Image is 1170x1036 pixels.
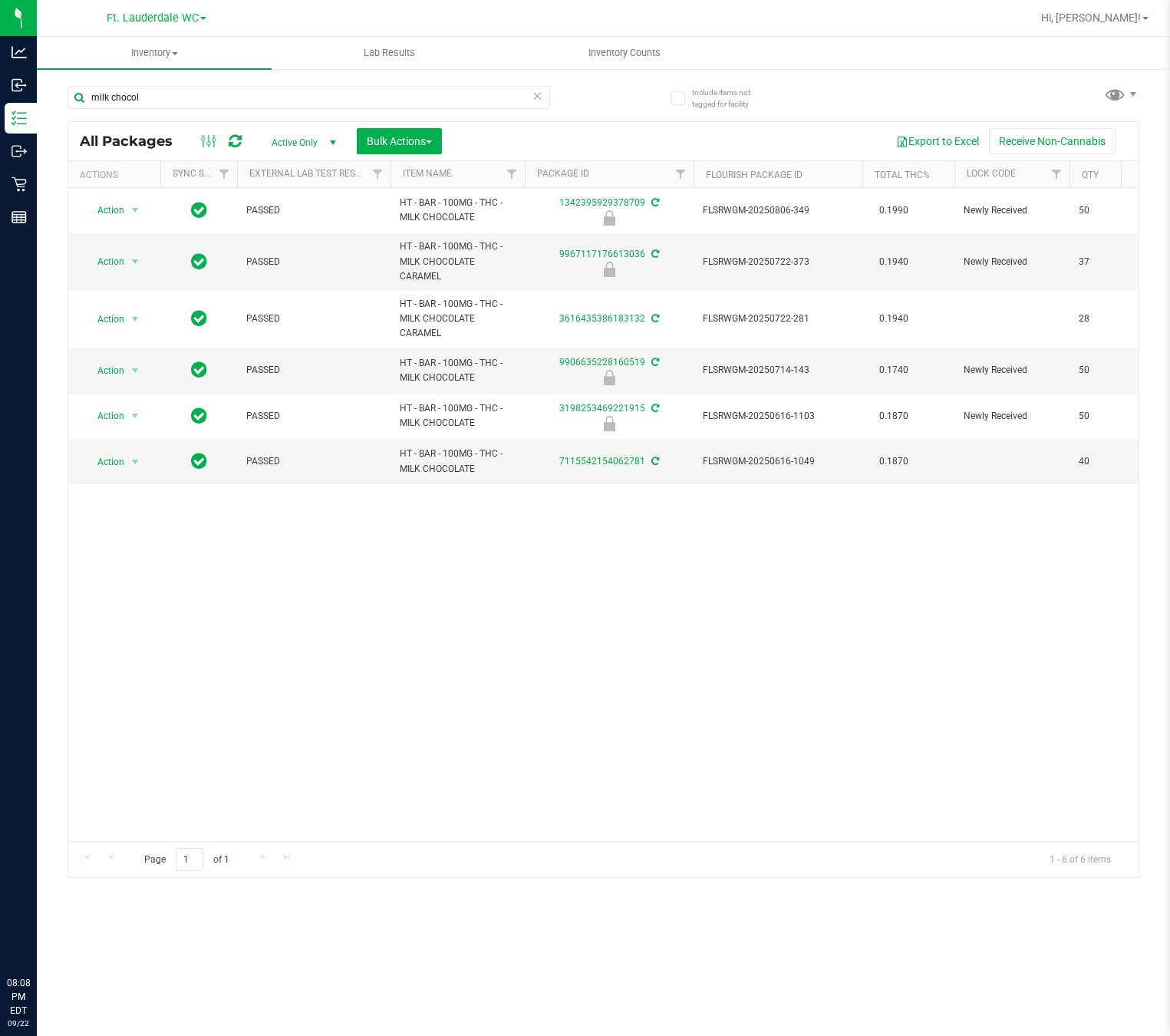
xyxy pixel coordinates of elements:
a: 9906635228160519 [559,357,645,368]
span: Bulk Actions [367,135,432,147]
a: 7115542154062781 [559,456,645,467]
span: All Packages [80,133,188,150]
span: HT - BAR - 100MG - THC - MILK CHOCOLATE CARAMEL [400,297,516,341]
a: Lock Code [967,168,1016,179]
a: 1342395929378709 [559,197,645,208]
inline-svg: Inbound [12,78,27,93]
span: 50 [1079,409,1137,424]
span: 1 - 6 of 6 items [1037,848,1123,871]
span: Action [84,405,125,427]
a: 3198253469221915 [559,403,645,414]
span: Inventory [37,46,272,60]
span: Page of 1 [131,848,242,872]
a: Inventory [37,37,272,69]
span: 50 [1079,363,1137,378]
span: Sync from Compliance System [649,197,659,208]
span: Sync from Compliance System [649,249,659,259]
a: 9967117176613036 [559,249,645,259]
span: Newly Received [964,409,1060,424]
span: Newly Received [964,255,1060,269]
a: Item Name [403,168,452,179]
span: select [126,308,145,330]
span: Newly Received [964,203,1060,218]
inline-svg: Retail [12,177,27,192]
button: Export to Excel [886,128,989,154]
span: PASSED [246,454,381,469]
div: Newly Received [522,262,696,277]
span: Sync from Compliance System [649,456,659,467]
a: Package ID [537,168,589,179]
p: 09/22 [7,1018,30,1029]
a: Filter [499,161,525,187]
input: Search Package ID, Item Name, SKU, Lot or Part Number... [68,86,550,109]
span: 0.1870 [872,405,916,427]
span: HT - BAR - 100MG - THC - MILK CHOCOLATE [400,447,516,476]
span: In Sync [191,450,207,472]
span: select [126,251,145,272]
span: 0.1940 [872,251,916,273]
span: Sync from Compliance System [649,313,659,324]
span: HT - BAR - 100MG - THC - MILK CHOCOLATE [400,356,516,385]
span: Action [84,360,125,381]
span: Action [84,251,125,272]
span: Sync from Compliance System [649,357,659,368]
span: 0.1870 [872,450,916,473]
span: PASSED [246,312,381,326]
a: Flourish Package ID [706,170,803,180]
span: In Sync [191,405,207,427]
button: Bulk Actions [357,128,442,154]
div: Newly Received [522,210,696,226]
a: Qty [1082,170,1099,180]
a: Filter [1044,161,1069,187]
div: Actions [80,170,154,180]
input: 1 [176,848,203,872]
span: FLSRWGM-20250806-349 [703,203,853,218]
span: FLSRWGM-20250722-373 [703,255,853,269]
span: select [126,451,145,473]
span: Newly Received [964,363,1060,378]
span: In Sync [191,251,207,272]
span: select [126,360,145,381]
a: Lab Results [272,37,506,69]
span: 0.1740 [872,359,916,381]
span: PASSED [246,255,381,269]
inline-svg: Outbound [12,144,27,159]
span: Hi, [PERSON_NAME]! [1041,12,1141,24]
inline-svg: Reports [12,210,27,225]
div: Newly Received [522,370,696,385]
span: Action [84,308,125,330]
span: Ft. Lauderdale WC [107,12,199,25]
inline-svg: Inventory [12,111,27,126]
span: FLSRWGM-20250722-281 [703,312,853,326]
div: Newly Received [522,416,696,431]
a: Sync Status [173,168,232,179]
a: Filter [365,161,391,187]
span: PASSED [246,409,381,424]
span: HT - BAR - 100MG - THC - MILK CHOCOLATE [400,401,516,431]
a: Total THC% [875,170,930,180]
button: Receive Non-Cannabis [989,128,1116,154]
span: Clear [532,86,543,106]
span: 0.1940 [872,308,916,330]
a: Filter [212,161,237,187]
span: In Sync [191,200,207,221]
span: HT - BAR - 100MG - THC - MILK CHOCOLATE CARAMEL [400,239,516,284]
span: select [126,200,145,221]
a: External Lab Test Result [249,168,370,179]
span: FLSRWGM-20250714-143 [703,363,853,378]
span: Sync from Compliance System [649,403,659,414]
span: 50 [1079,203,1137,218]
span: Include items not tagged for facility [692,87,769,110]
span: FLSRWGM-20250616-1049 [703,454,853,469]
a: Filter [668,161,694,187]
inline-svg: Analytics [12,45,27,60]
a: Inventory Counts [506,37,741,69]
span: FLSRWGM-20250616-1103 [703,409,853,424]
span: select [126,405,145,427]
a: 3616435386183132 [559,313,645,324]
span: Action [84,451,125,473]
span: Lab Results [343,46,436,60]
span: HT - BAR - 100MG - THC - MILK CHOCOLATE [400,196,516,225]
span: 28 [1079,312,1137,326]
span: PASSED [246,363,381,378]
